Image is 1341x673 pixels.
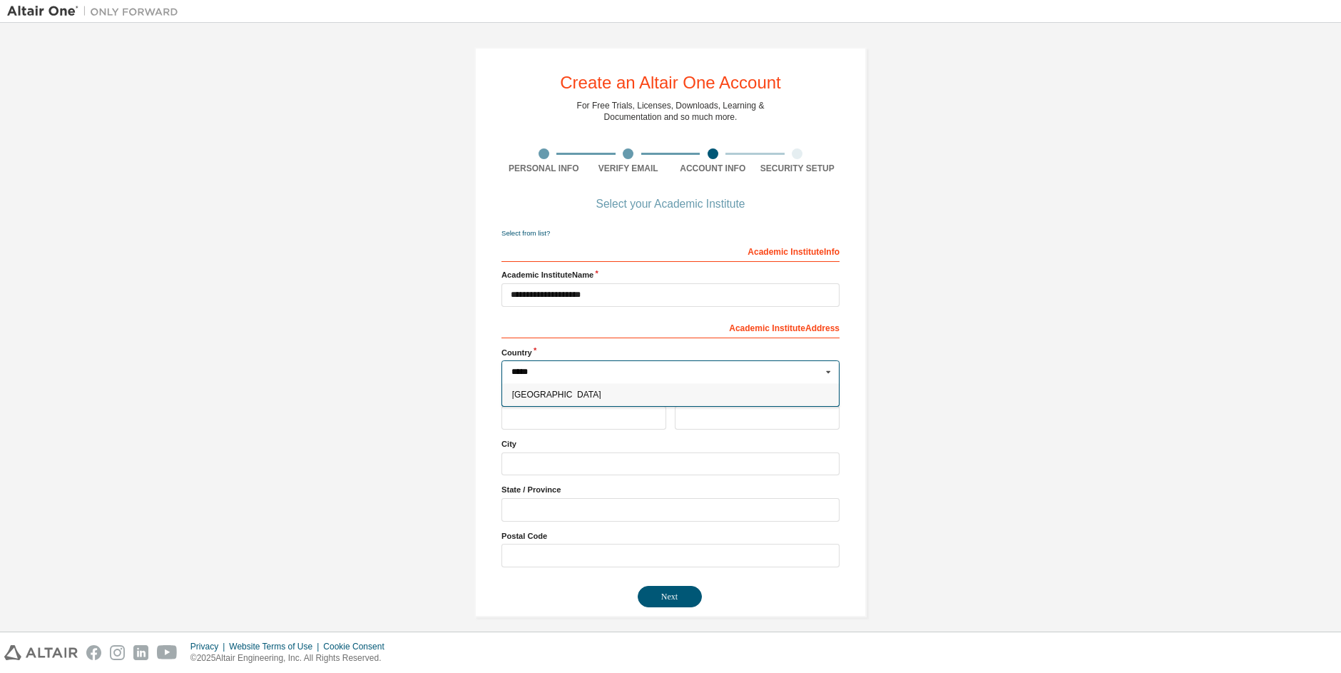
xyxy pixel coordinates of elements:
button: Next [638,586,702,607]
img: Altair One [7,4,185,19]
div: Account Info [670,163,755,174]
label: City [501,438,840,450]
div: Academic Institute Info [501,239,840,262]
div: Website Terms of Use [229,641,323,652]
img: youtube.svg [157,645,178,660]
label: State / Province [501,484,840,495]
div: Select your Academic Institute [596,200,745,208]
div: Personal Info [501,163,586,174]
div: Verify Email [586,163,671,174]
div: For Free Trials, Licenses, Downloads, Learning & Documentation and so much more. [577,100,765,123]
img: altair_logo.svg [4,645,78,660]
div: Cookie Consent [323,641,392,652]
div: Privacy [190,641,229,652]
label: Country [501,347,840,358]
p: © 2025 Altair Engineering, Inc. All Rights Reserved. [190,652,393,664]
div: Create an Altair One Account [560,74,781,91]
label: Academic Institute Name [501,269,840,280]
span: [GEOGRAPHIC_DATA] [512,390,830,399]
a: Select from list? [501,229,550,237]
img: linkedin.svg [133,645,148,660]
img: instagram.svg [110,645,125,660]
div: Security Setup [755,163,840,174]
img: facebook.svg [86,645,101,660]
label: Postal Code [501,530,840,542]
div: Academic Institute Address [501,315,840,338]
